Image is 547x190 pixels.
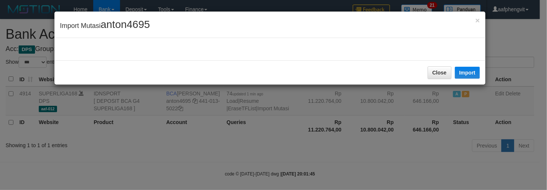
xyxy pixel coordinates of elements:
[60,22,150,29] span: Import Mutasi
[455,67,480,79] button: Import
[475,16,480,24] button: Close
[428,66,452,79] button: Close
[101,19,150,30] span: anton4695
[475,16,480,25] span: ×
